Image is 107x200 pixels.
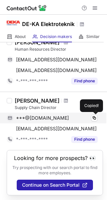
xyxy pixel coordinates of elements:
[16,57,97,63] span: [EMAIL_ADDRESS][DOMAIN_NAME]
[15,105,103,111] div: Supply Chain Director
[12,165,98,176] p: Try prospecting with our search portal to find more employees.
[71,78,98,84] button: Reveal Button
[22,182,80,188] span: Continue on Search Portal
[7,16,20,30] img: 6ae4af3913e419a20a9f1101a24c76c1
[16,115,69,121] span: ***@[DOMAIN_NAME]
[15,46,103,52] div: Human Resources Director
[7,4,47,12] img: ContactOut v5.3.10
[22,20,75,28] h1: DE-KA Elektroteknik
[15,97,60,104] div: [PERSON_NAME]
[17,180,93,190] button: Continue on Search Portal
[40,34,72,39] span: Decision makers
[16,67,97,73] span: [EMAIL_ADDRESS][DOMAIN_NAME]
[15,39,60,46] div: [PERSON_NAME]
[71,136,98,143] button: Reveal Button
[16,126,97,132] span: [EMAIL_ADDRESS][DOMAIN_NAME]
[15,34,26,39] span: About
[14,155,96,161] header: Looking for more prospects? 👀
[86,34,100,39] span: Similar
